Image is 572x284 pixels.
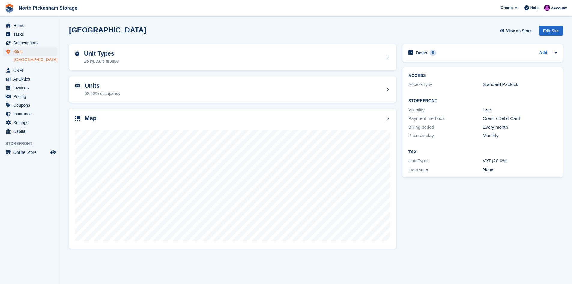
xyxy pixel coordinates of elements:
[13,39,49,47] span: Subscriptions
[84,58,119,64] div: 25 types, 5 groups
[483,115,557,122] div: Credit / Debit Card
[3,66,57,75] a: menu
[3,21,57,30] a: menu
[3,92,57,101] a: menu
[408,166,483,173] div: Insurance
[3,84,57,92] a: menu
[5,4,14,13] img: stora-icon-8386f47178a22dfd0bd8f6a31ec36ba5ce8667c1dd55bd0f319d3a0aa187defe.svg
[551,5,567,11] span: Account
[85,115,97,122] h2: Map
[530,5,539,11] span: Help
[483,166,557,173] div: None
[3,75,57,83] a: menu
[408,99,557,103] h2: Storefront
[544,5,550,11] img: James Gulliver
[483,132,557,139] div: Monthly
[14,57,57,63] a: [GEOGRAPHIC_DATA]
[483,107,557,114] div: Live
[85,82,120,89] h2: Units
[84,50,119,57] h2: Unit Types
[3,118,57,127] a: menu
[85,90,120,97] div: 52.23% occupancy
[69,76,396,103] a: Units 52.23% occupancy
[13,101,49,109] span: Coupons
[3,47,57,56] a: menu
[3,39,57,47] a: menu
[408,107,483,114] div: Visibility
[13,84,49,92] span: Invoices
[408,73,557,78] h2: ACCESS
[13,92,49,101] span: Pricing
[506,28,532,34] span: View on Store
[3,101,57,109] a: menu
[69,26,146,34] h2: [GEOGRAPHIC_DATA]
[69,44,396,71] a: Unit Types 25 types, 5 groups
[408,115,483,122] div: Payment methods
[539,26,563,36] div: Edit Site
[3,127,57,136] a: menu
[13,75,49,83] span: Analytics
[13,30,49,38] span: Tasks
[75,51,79,56] img: unit-type-icn-2b2737a686de81e16bb02015468b77c625bbabd49415b5ef34ead5e3b44a266d.svg
[75,84,80,88] img: unit-icn-7be61d7bf1b0ce9d3e12c5938cc71ed9869f7b940bace4675aadf7bd6d80202e.svg
[430,50,437,56] div: 5
[69,109,396,249] a: Map
[499,26,534,36] a: View on Store
[483,81,557,88] div: Standard Padlock
[13,66,49,75] span: CRM
[3,30,57,38] a: menu
[408,81,483,88] div: Access type
[483,157,557,164] div: VAT (20.0%)
[13,110,49,118] span: Insurance
[16,3,80,13] a: North Pickenham Storage
[3,110,57,118] a: menu
[539,26,563,38] a: Edit Site
[408,132,483,139] div: Price display
[3,148,57,157] a: menu
[408,124,483,131] div: Billing period
[50,149,57,156] a: Preview store
[408,150,557,154] h2: Tax
[13,148,49,157] span: Online Store
[501,5,513,11] span: Create
[13,127,49,136] span: Capital
[13,118,49,127] span: Settings
[13,21,49,30] span: Home
[483,124,557,131] div: Every month
[539,50,547,56] a: Add
[416,50,427,56] h2: Tasks
[13,47,49,56] span: Sites
[408,157,483,164] div: Unit Types
[75,116,80,121] img: map-icn-33ee37083ee616e46c38cad1a60f524a97daa1e2b2c8c0bc3eb3415660979fc1.svg
[5,141,60,147] span: Storefront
